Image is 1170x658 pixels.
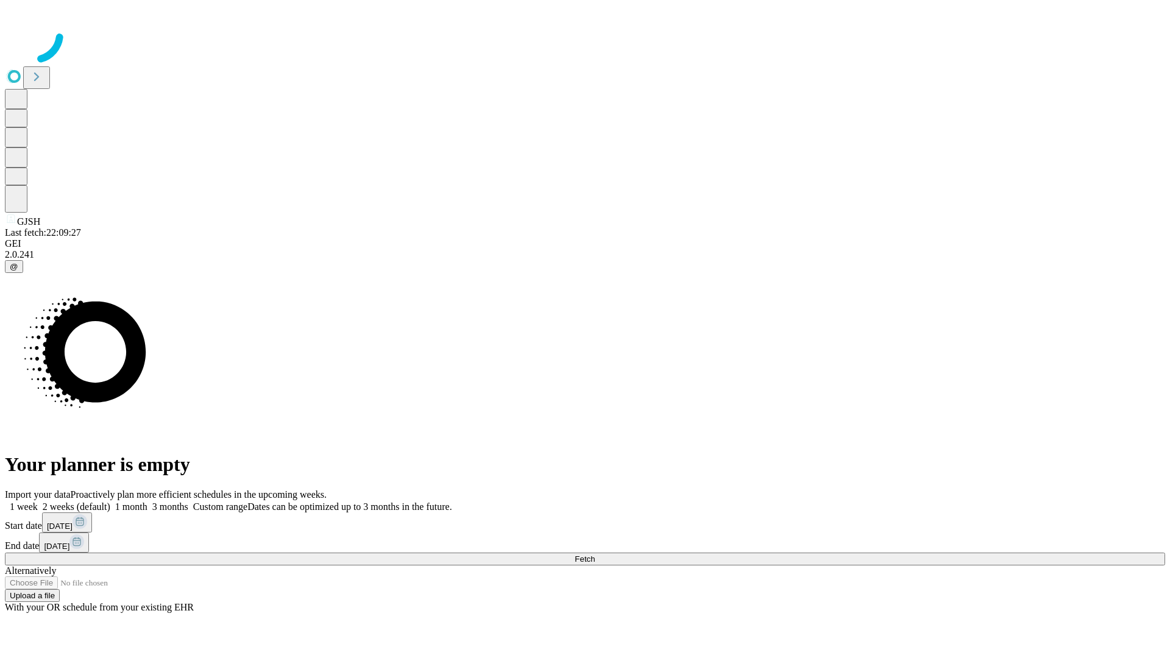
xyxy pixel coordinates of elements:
[5,589,60,602] button: Upload a file
[5,260,23,273] button: @
[5,565,56,576] span: Alternatively
[5,453,1165,476] h1: Your planner is empty
[39,532,89,553] button: [DATE]
[115,501,147,512] span: 1 month
[47,522,73,531] span: [DATE]
[5,489,71,500] span: Import your data
[5,238,1165,249] div: GEI
[5,512,1165,532] div: Start date
[5,227,81,238] span: Last fetch: 22:09:27
[247,501,452,512] span: Dates can be optimized up to 3 months in the future.
[193,501,247,512] span: Custom range
[5,602,194,612] span: With your OR schedule from your existing EHR
[10,501,38,512] span: 1 week
[71,489,327,500] span: Proactively plan more efficient schedules in the upcoming weeks.
[44,542,69,551] span: [DATE]
[152,501,188,512] span: 3 months
[43,501,110,512] span: 2 weeks (default)
[42,512,92,532] button: [DATE]
[17,216,40,227] span: GJSH
[5,553,1165,565] button: Fetch
[575,554,595,564] span: Fetch
[10,262,18,271] span: @
[5,249,1165,260] div: 2.0.241
[5,532,1165,553] div: End date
